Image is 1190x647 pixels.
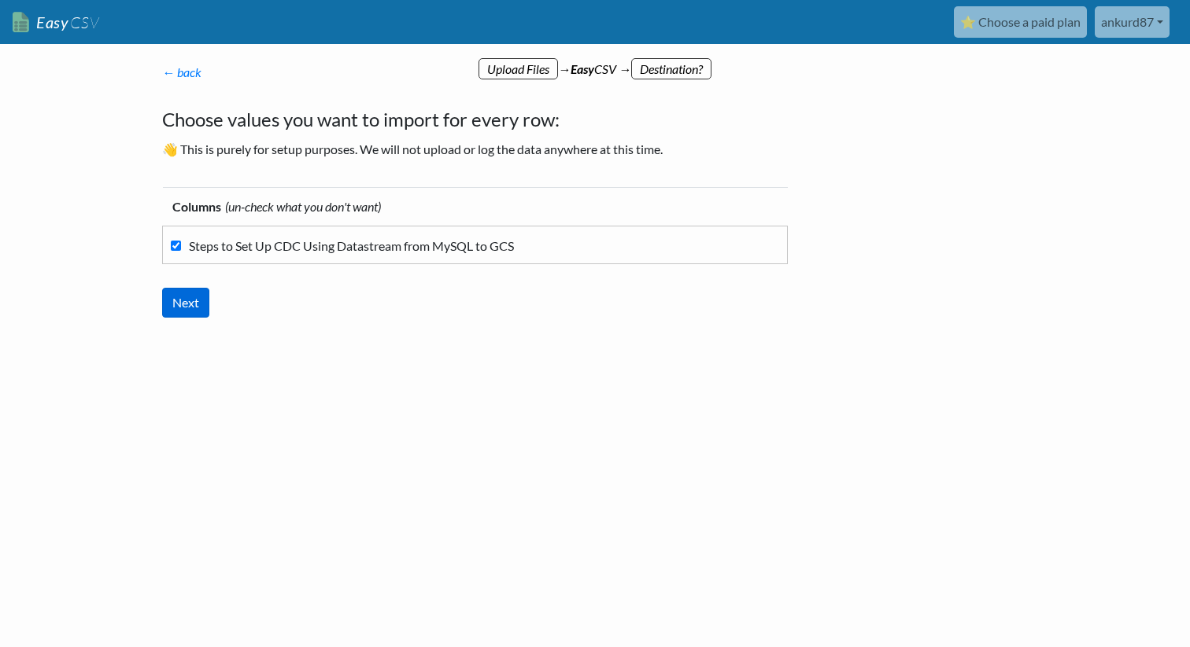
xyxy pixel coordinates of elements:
h4: Choose values you want to import for every row: [162,105,804,134]
a: ← back [162,64,201,79]
p: 👋 This is purely for setup purposes. We will not upload or log the data anywhere at this time. [162,140,804,159]
div: → CSV → [146,44,1044,79]
input: Next [162,288,209,318]
a: ankurd87 [1095,6,1170,38]
th: Columns [163,188,788,226]
span: Steps to Set Up CDC Using Datastream from MySQL to GCS [189,238,514,253]
input: Steps to Set Up CDC Using Datastream from MySQL to GCS [171,241,181,251]
i: (un-check what you don't want) [225,199,381,214]
a: ⭐ Choose a paid plan [954,6,1087,38]
iframe: Drift Widget Chat Controller [1111,568,1171,628]
span: CSV [68,13,99,32]
a: EasyCSV [13,6,99,39]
